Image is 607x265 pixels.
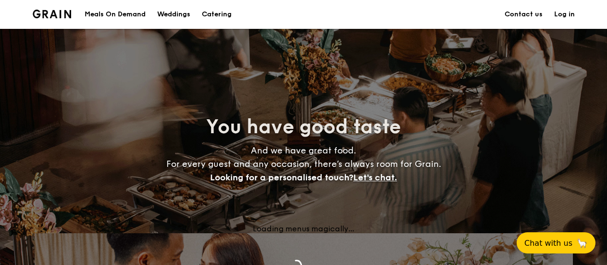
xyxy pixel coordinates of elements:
[576,238,588,249] span: 🦙
[210,172,353,183] span: Looking for a personalised touch?
[166,145,441,183] span: And we have great food. For every guest and any occasion, there’s always room for Grain.
[35,224,573,233] div: Loading menus magically...
[524,239,572,248] span: Chat with us
[33,10,72,18] img: Grain
[33,10,72,18] a: Logotype
[353,172,397,183] span: Let's chat.
[206,115,401,139] span: You have good taste
[517,232,595,253] button: Chat with us🦙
